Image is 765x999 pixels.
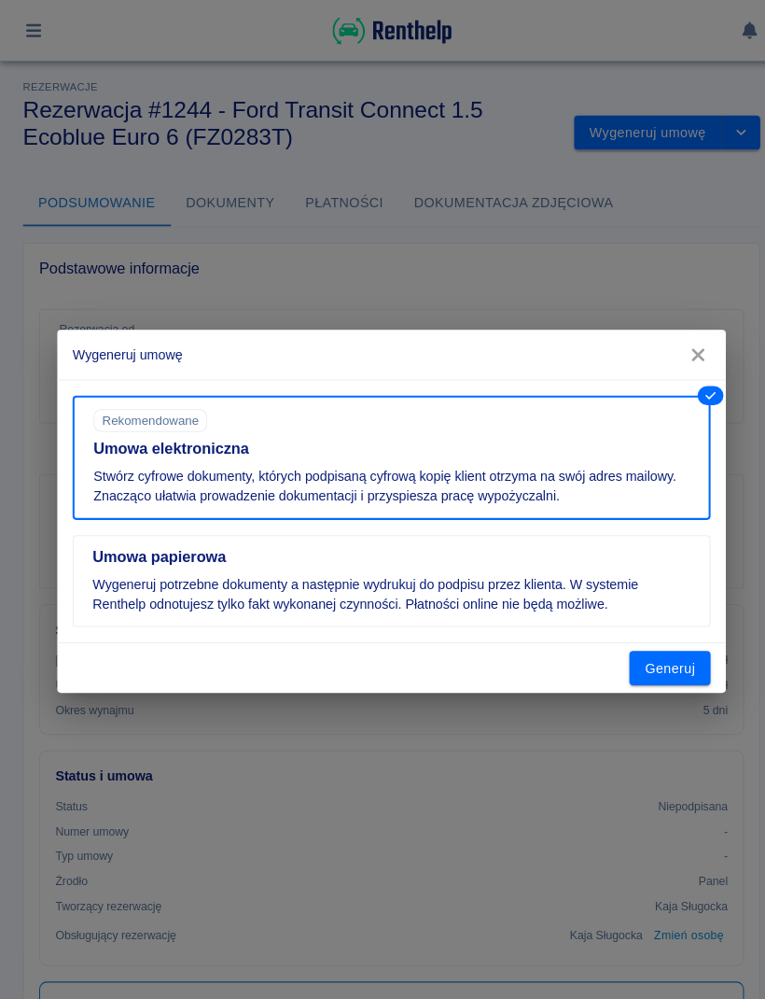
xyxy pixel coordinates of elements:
[91,429,674,448] h5: Umowa elektroniczna
[91,456,674,495] p: Stwórz cyfrowe dokumenty, których podpisaną cyfrową kopię klient otrzyma na swój adres mailowy. Z...
[615,636,694,670] button: Generuj
[90,561,675,600] p: Wygeneruj potrzebne dokumenty a następnie wydrukuj do podpisu przez klienta. W systemie Renthelp ...
[90,535,675,554] h5: Umowa papierowa
[71,523,694,612] button: Umowa papierowaWygeneruj potrzebne dokumenty a następnie wydrukuj do podpisu przez klienta. W sys...
[92,403,202,417] span: Rekomendowane
[71,387,694,508] button: Umowa elektronicznaRekomendowaneStwórz cyfrowe dokumenty, których podpisaną cyfrową kopię klient ...
[56,322,709,371] h2: Wygeneruj umowę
